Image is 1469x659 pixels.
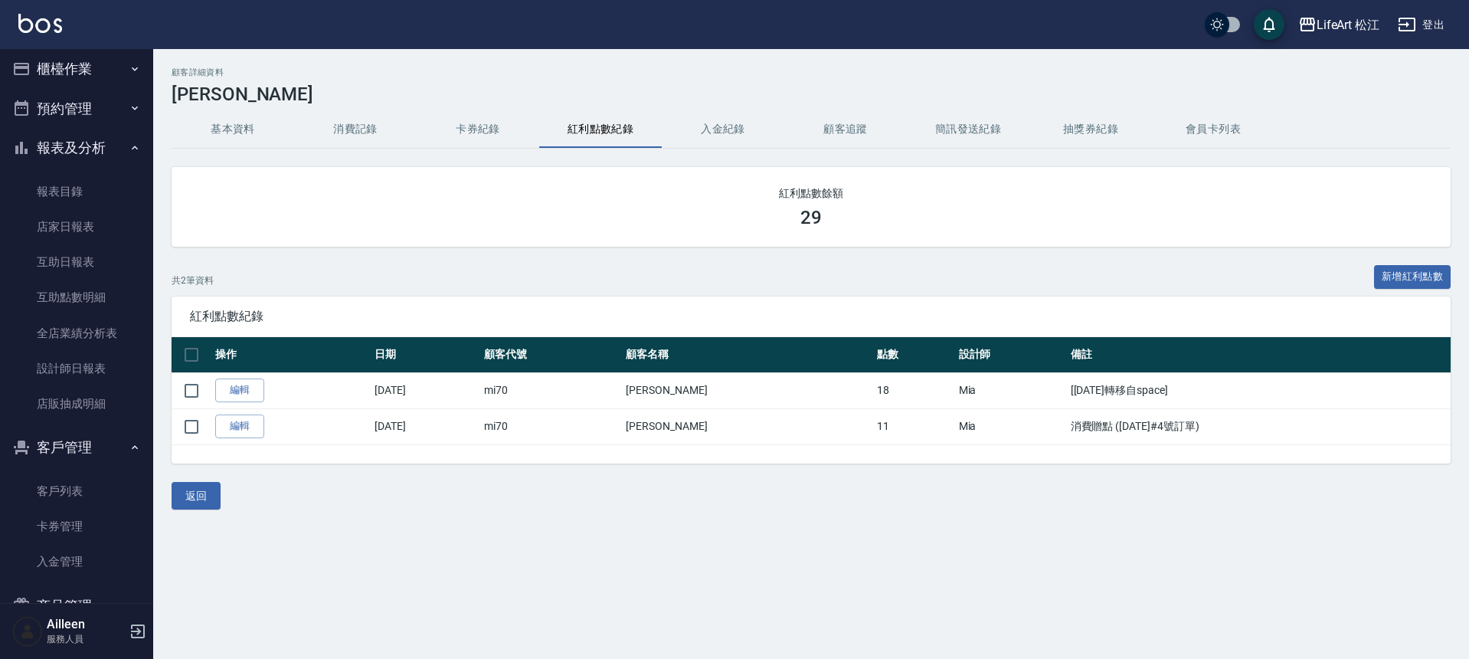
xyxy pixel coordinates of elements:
td: mi70 [480,408,622,444]
button: 會員卡列表 [1152,111,1274,148]
button: 消費記錄 [294,111,417,148]
th: 備註 [1067,337,1451,373]
a: 卡券管理 [6,509,147,544]
button: 顧客追蹤 [784,111,907,148]
a: 入金管理 [6,544,147,579]
a: 互助日報表 [6,244,147,280]
td: [PERSON_NAME] [622,372,873,408]
button: 返回 [172,482,221,510]
th: 操作 [211,337,371,373]
span: 紅利點數紀錄 [190,309,1432,324]
a: 店販抽成明細 [6,386,147,421]
a: 設計師日報表 [6,351,147,386]
button: 紅利點數紀錄 [539,111,662,148]
button: 客戶管理 [6,428,147,467]
td: [DATE] [371,372,480,408]
img: Logo [18,14,62,33]
a: 報表目錄 [6,174,147,209]
p: 共 2 筆資料 [172,274,214,287]
button: 櫃檯作業 [6,49,147,89]
button: LifeArt 松江 [1292,9,1386,41]
div: LifeArt 松江 [1317,15,1380,34]
td: 消費贈點 ([DATE]#4號訂單) [1067,408,1451,444]
td: [DATE] [371,408,480,444]
button: 簡訊發送紀錄 [907,111,1029,148]
td: mi70 [480,372,622,408]
a: 新增紅利點數 [1374,265,1451,289]
a: 店家日報表 [6,209,147,244]
img: Person [12,616,43,647]
h5: Ailleen [47,617,125,632]
h3: 29 [800,207,822,228]
button: 抽獎券紀錄 [1029,111,1152,148]
th: 顧客名稱 [622,337,873,373]
a: 互助點數明細 [6,280,147,315]
button: 登出 [1392,11,1451,39]
td: [PERSON_NAME] [622,408,873,444]
button: 報表及分析 [6,128,147,168]
h2: 紅利點數餘額 [190,185,1432,201]
a: 全店業績分析表 [6,316,147,351]
td: 11 [873,408,955,444]
a: 編輯 [215,379,264,402]
button: 入金紀錄 [662,111,784,148]
a: 客戶列表 [6,474,147,509]
th: 日期 [371,337,480,373]
button: 預約管理 [6,89,147,129]
td: Mia [955,372,1067,408]
th: 設計師 [955,337,1067,373]
button: 商品管理 [6,586,147,626]
p: 服務人員 [47,632,125,646]
button: 基本資料 [172,111,294,148]
td: [[DATE]轉移自space] [1067,372,1451,408]
th: 顧客代號 [480,337,622,373]
button: 卡券紀錄 [417,111,539,148]
a: 編輯 [215,415,264,438]
td: 18 [873,372,955,408]
h2: 顧客詳細資料 [172,67,1451,77]
h3: [PERSON_NAME] [172,84,1451,105]
th: 點數 [873,337,955,373]
td: Mia [955,408,1067,444]
button: save [1254,9,1284,40]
